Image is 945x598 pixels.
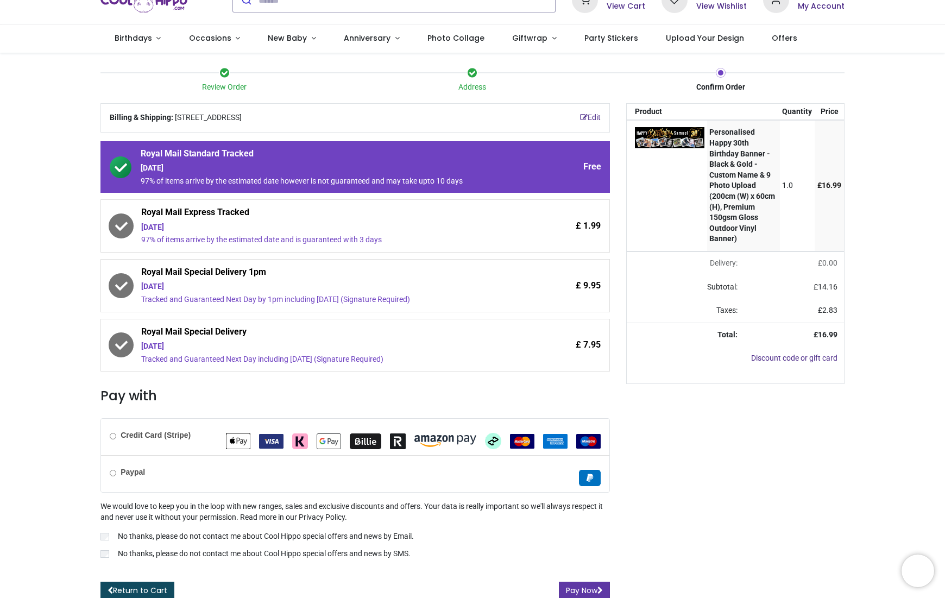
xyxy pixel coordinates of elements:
img: MasterCard [510,434,534,449]
td: Delivery will be updated after choosing a new delivery method [627,251,744,275]
span: 16.99 [822,181,841,190]
span: Free [583,161,601,173]
strong: £ [814,330,837,339]
img: Amazon Pay [414,435,476,447]
span: 14.16 [818,282,837,291]
div: Tracked and Guaranteed Next Day by 1pm including [DATE] (Signature Required) [141,294,509,305]
a: Edit [580,112,601,123]
td: Subtotal: [627,275,744,299]
span: Giftwrap [512,33,547,43]
div: 1.0 [782,180,812,191]
th: Product [627,104,707,120]
span: MasterCard [510,436,534,445]
h3: Pay with [100,387,610,405]
span: Apple Pay [226,436,250,445]
input: No thanks, please do not contact me about Cool Hippo special offers and news by SMS. [100,550,109,558]
img: Google Pay [317,433,341,449]
span: Amazon Pay [414,436,476,445]
div: Confirm Order [596,82,845,93]
span: Royal Mail Express Tracked [141,206,509,222]
span: Maestro [576,436,601,445]
div: Address [349,82,597,93]
th: Price [815,104,844,120]
a: Anniversary [330,24,413,53]
img: Maestro [576,434,601,449]
span: Royal Mail Standard Tracked [141,148,509,163]
img: American Express [543,434,568,449]
img: VISA [259,434,283,449]
span: £ 9.95 [576,280,601,292]
span: £ 1.99 [576,220,601,232]
div: Review Order [100,82,349,93]
img: Klarna [292,433,308,449]
span: Paypal [579,473,601,482]
p: No thanks, please do not contact me about Cool Hippo special offers and news by Email. [118,531,414,542]
img: 6tlVlHbqrU4AAAAASUVORK5CYII= [635,127,704,148]
strong: Total: [717,330,738,339]
span: Offers [772,33,797,43]
div: 97% of items arrive by the estimated date however is not guaranteed and may take upto 10 days [141,176,509,187]
span: £ [818,306,837,314]
div: [DATE] [141,281,509,292]
span: 16.99 [818,330,837,339]
input: Paypal [110,470,116,476]
img: Apple Pay [226,433,250,449]
div: We would love to keep you in the loop with new ranges, sales and exclusive discounts and offers. ... [100,501,610,561]
span: Google Pay [317,436,341,445]
div: [DATE] [141,222,509,233]
img: Billie [350,433,381,449]
span: VISA [259,436,283,445]
span: Occasions [189,33,231,43]
a: New Baby [254,24,330,53]
a: View Cart [607,1,645,12]
input: Credit Card (Stripe) [110,433,116,439]
input: No thanks, please do not contact me about Cool Hippo special offers and news by Email. [100,533,109,540]
td: Taxes: [627,299,744,323]
div: Tracked and Guaranteed Next Day including [DATE] (Signature Required) [141,354,509,365]
a: Occasions [175,24,254,53]
span: 0.00 [822,259,837,267]
span: £ [814,282,837,291]
span: Revolut Pay [390,436,406,445]
span: Royal Mail Special Delivery [141,326,509,341]
div: [DATE] [141,341,509,352]
div: 97% of items arrive by the estimated date and is guaranteed with 3 days [141,235,509,246]
span: Klarna [292,436,308,445]
b: Billing & Shipping: [110,113,173,122]
span: Photo Collage [427,33,484,43]
span: 2.83 [822,306,837,314]
span: Birthdays [115,33,152,43]
span: New Baby [268,33,307,43]
a: My Account [798,1,845,12]
img: Afterpay Clearpay [485,433,501,449]
a: Discount code or gift card [751,354,837,362]
span: £ [817,181,841,190]
span: £ [818,259,837,267]
span: £ 7.95 [576,339,601,351]
iframe: Brevo live chat [902,555,934,587]
b: Credit Card (Stripe) [121,431,191,439]
span: Party Stickers [584,33,638,43]
span: Anniversary [344,33,390,43]
b: Paypal [121,468,145,476]
img: Revolut Pay [390,433,406,449]
p: No thanks, please do not contact me about Cool Hippo special offers and news by SMS. [118,549,411,559]
span: Royal Mail Special Delivery 1pm [141,266,509,281]
a: Giftwrap [498,24,570,53]
span: Billie [350,436,381,445]
span: Afterpay Clearpay [485,436,501,445]
a: Birthdays [100,24,175,53]
span: American Express [543,436,568,445]
span: Upload Your Design [666,33,744,43]
div: [DATE] [141,163,509,174]
span: [STREET_ADDRESS] [175,112,242,123]
img: Paypal [579,470,601,486]
strong: Personalised Happy 30th Birthday Banner - Black & Gold - Custom Name & 9 Photo Upload (200cm (W) ... [709,128,775,243]
th: Quantity [780,104,815,120]
a: View Wishlist [696,1,747,12]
